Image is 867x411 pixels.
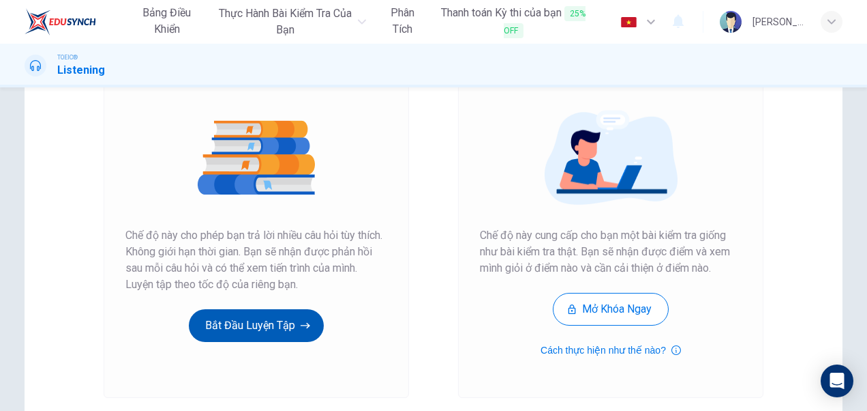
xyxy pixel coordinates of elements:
a: EduSynch logo [25,8,127,36]
button: Cách thực hiện như thế nào? [541,342,681,358]
button: Mở khóa ngay [553,293,669,326]
span: Phân tích [382,5,423,38]
button: Bảng điều khiển [127,1,207,42]
h1: Listening [57,62,105,79]
button: Thực hành bài kiểm tra của bạn [212,1,371,42]
img: EduSynch logo [25,8,96,36]
span: TOEIC® [57,53,78,62]
img: Profile picture [720,11,742,33]
a: Phân tích [377,1,429,43]
button: Phân tích [377,1,429,42]
a: Bảng điều khiển [127,1,207,43]
span: Thực hành bài kiểm tra của bạn [217,5,354,38]
button: Thanh toán Kỳ thi của bạn25% OFF [433,1,593,43]
img: vi [620,17,637,27]
span: Thanh toán Kỳ thi của bạn [439,5,588,39]
div: [PERSON_NAME] [752,14,804,30]
span: Chế độ này cho phép bạn trả lời nhiều câu hỏi tùy thích. Không giới hạn thời gian. Bạn sẽ nhận đư... [125,227,387,293]
span: Bảng điều khiển [133,5,201,38]
span: Chế độ này cung cấp cho bạn một bài kiểm tra giống như bài kiểm tra thật. Bạn sẽ nhận được điểm v... [480,227,742,277]
div: Open Intercom Messenger [821,365,853,397]
button: Bắt đầu luyện tập [189,309,324,342]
